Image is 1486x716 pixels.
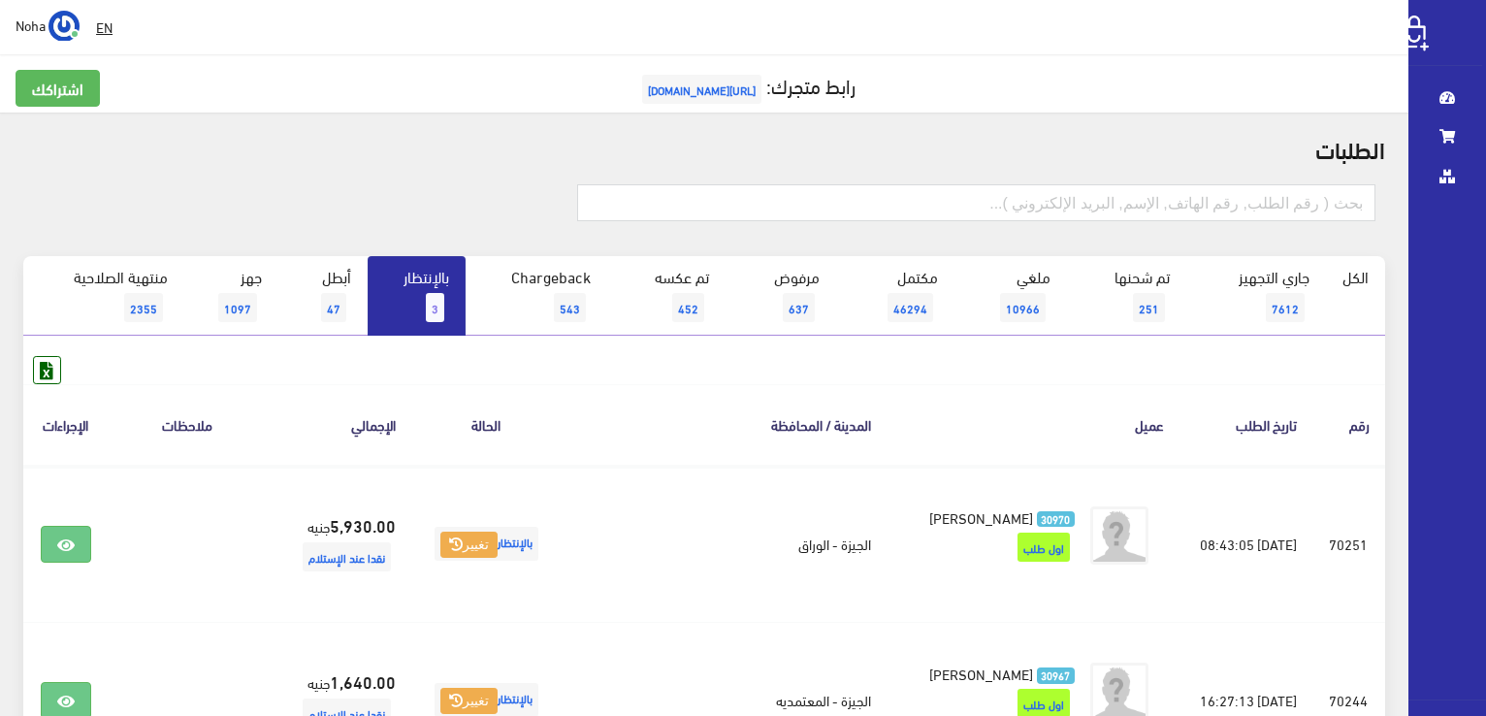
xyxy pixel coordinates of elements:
[426,293,444,322] span: 3
[1090,506,1148,565] img: avatar.png
[88,10,120,45] a: EN
[888,293,933,322] span: 46294
[954,256,1067,336] a: ملغي10966
[1312,384,1385,465] th: رقم
[466,256,607,336] a: Chargeback543
[440,532,498,559] button: تغيير
[184,256,278,336] a: جهز1097
[16,70,100,107] a: اشتراكك
[266,384,411,465] th: اﻹجمالي
[1067,256,1186,336] a: تم شحنها251
[124,293,163,322] span: 2355
[887,384,1179,465] th: عميل
[929,504,1033,531] span: [PERSON_NAME]
[1312,466,1385,623] td: 70251
[918,663,1074,684] a: 30967 [PERSON_NAME]
[23,256,184,336] a: منتهية الصلاحية2355
[672,293,704,322] span: 452
[929,660,1033,687] span: [PERSON_NAME]
[266,466,411,623] td: جنيه
[562,466,888,623] td: الجيزة - الوراق
[783,293,815,322] span: 637
[440,688,498,715] button: تغيير
[1186,256,1326,336] a: جاري التجهيز7612
[23,384,108,465] th: الإجراءات
[278,256,368,336] a: أبطل47
[1037,511,1075,528] span: 30970
[642,75,761,104] span: [URL][DOMAIN_NAME]
[330,668,396,694] strong: 1,640.00
[836,256,954,336] a: مكتمل46294
[1179,466,1312,623] td: [DATE] 08:43:05
[1018,533,1070,562] span: اول طلب
[303,542,391,571] span: نقدا عند الإستلام
[1037,667,1075,684] span: 30967
[16,10,80,41] a: ... Noha
[96,15,113,39] u: EN
[1000,293,1046,322] span: 10966
[16,13,46,37] span: Noha
[562,384,888,465] th: المدينة / المحافظة
[1179,384,1312,465] th: تاريخ الطلب
[321,293,346,322] span: 47
[726,256,836,336] a: مرفوض637
[435,527,538,561] span: بالإنتظار
[23,136,1385,161] h2: الطلبات
[109,384,266,465] th: ملاحظات
[48,11,80,42] img: ...
[330,512,396,537] strong: 5,930.00
[637,67,856,103] a: رابط متجرك:[URL][DOMAIN_NAME]
[218,293,257,322] span: 1097
[577,184,1375,221] input: بحث ( رقم الطلب, رقم الهاتف, الإسم, البريد اﻹلكتروني )...
[1133,293,1165,322] span: 251
[411,384,562,465] th: الحالة
[918,506,1074,528] a: 30970 [PERSON_NAME]
[554,293,586,322] span: 543
[607,256,726,336] a: تم عكسه452
[1266,293,1305,322] span: 7612
[368,256,466,336] a: بالإنتظار3
[1326,256,1385,297] a: الكل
